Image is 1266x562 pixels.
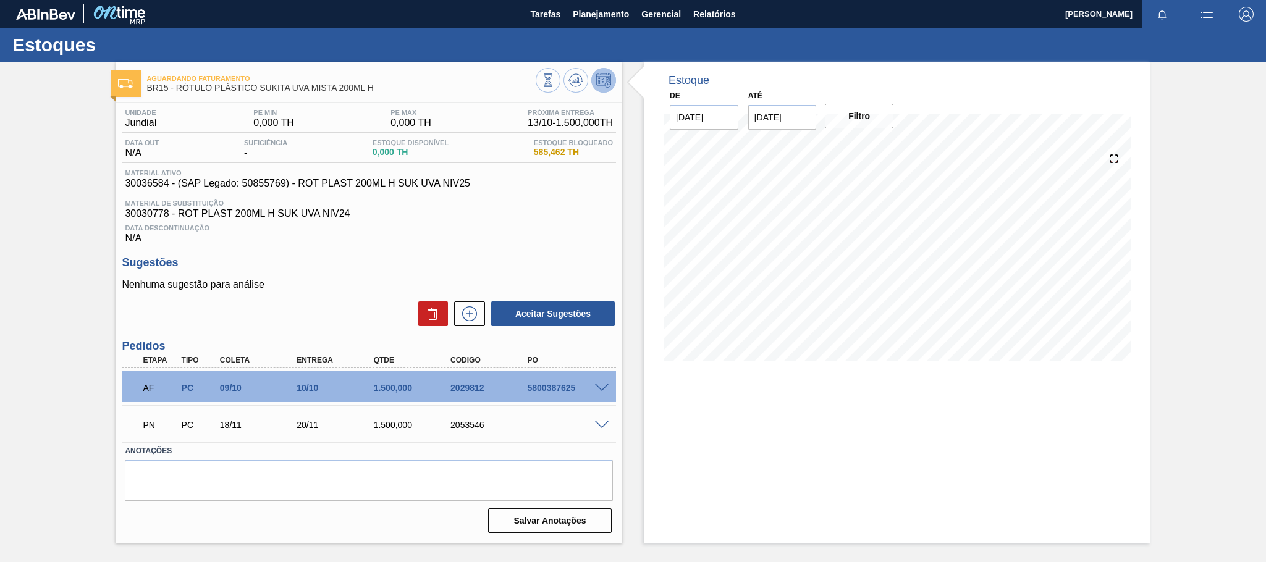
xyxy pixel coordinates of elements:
span: Suficiência [244,139,287,146]
img: Logout [1239,7,1254,22]
div: Tipo [179,356,219,364]
span: PE MAX [390,109,431,116]
p: Nenhuma sugestão para análise [122,279,616,290]
button: Notificações [1142,6,1182,23]
div: Aceitar Sugestões [485,300,616,327]
img: userActions [1199,7,1214,22]
span: 30030778 - ROT PLAST 200ML H SUK UVA NIV24 [125,208,613,219]
span: Material ativo [125,169,470,177]
div: 2053546 [447,420,534,430]
span: Próxima Entrega [528,109,613,116]
div: 18/11/2025 [217,420,303,430]
img: TNhmsLtSVTkK8tSr43FrP2fwEKptu5GPRR3wAAAABJRU5ErkJggg== [16,9,75,20]
button: Filtro [825,104,893,128]
div: N/A [122,139,162,159]
div: PO [525,356,611,364]
div: Pedido em Negociação [140,411,180,438]
input: dd/mm/yyyy [748,105,817,130]
span: Data Descontinuação [125,224,613,232]
span: 13/10 - 1.500,000 TH [528,117,613,128]
span: Material de Substituição [125,199,613,207]
label: Anotações [125,442,613,460]
button: Visão Geral dos Estoques [536,68,560,93]
span: Planejamento [573,7,629,22]
span: Relatórios [693,7,735,22]
div: Código [447,356,534,364]
div: Aguardando Faturamento [140,374,180,401]
div: Pedido de Compra [179,383,219,393]
span: Estoque Disponível [373,139,449,146]
div: Excluir Sugestões [412,301,448,326]
div: Qtde [371,356,457,364]
div: Entrega [293,356,380,364]
div: Coleta [217,356,303,364]
div: Etapa [140,356,180,364]
h1: Estoques [12,38,232,52]
div: 1.500,000 [371,383,457,393]
div: - [241,139,290,159]
span: 585,462 TH [534,148,613,157]
span: Aguardando Faturamento [146,75,536,82]
button: Salvar Anotações [488,508,612,533]
button: Desprogramar Estoque [591,68,616,93]
button: Aceitar Sugestões [491,301,615,326]
div: Nova sugestão [448,301,485,326]
span: 0,000 TH [253,117,294,128]
span: Data out [125,139,159,146]
div: 1.500,000 [371,420,457,430]
span: 0,000 TH [390,117,431,128]
span: 30036584 - (SAP Legado: 50855769) - ROT PLAST 200ML H SUK UVA NIV25 [125,178,470,189]
h3: Sugestões [122,256,616,269]
div: 2029812 [447,383,534,393]
p: AF [143,383,177,393]
span: 0,000 TH [373,148,449,157]
div: 10/10/2025 [293,383,380,393]
div: 20/11/2025 [293,420,380,430]
div: Pedido de Compra [179,420,219,430]
div: Estoque [669,74,709,87]
span: Tarefas [530,7,560,22]
h3: Pedidos [122,340,616,353]
p: PN [143,420,177,430]
img: Ícone [118,79,133,88]
span: PE MIN [253,109,294,116]
button: Atualizar Gráfico [563,68,588,93]
div: 09/10/2025 [217,383,303,393]
label: Até [748,91,762,100]
span: Jundiaí [125,117,157,128]
input: dd/mm/yyyy [670,105,738,130]
div: N/A [122,219,616,244]
div: 5800387625 [525,383,611,393]
span: BR15 - RÓTULO PLÁSTICO SUKITA UVA MISTA 200ML H [146,83,536,93]
label: De [670,91,680,100]
span: Gerencial [641,7,681,22]
span: Estoque Bloqueado [534,139,613,146]
span: Unidade [125,109,157,116]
